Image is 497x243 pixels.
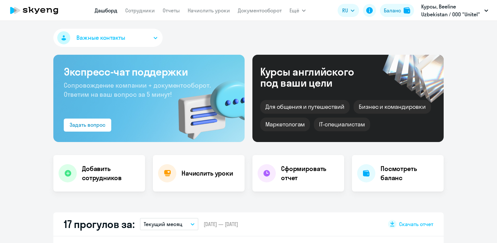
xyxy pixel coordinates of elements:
[399,221,433,228] span: Скачать отчет
[380,4,414,17] button: Балансbalance
[163,7,180,14] a: Отчеты
[169,69,245,142] img: bg-img
[82,164,140,182] h4: Добавить сотрудников
[238,7,282,14] a: Документооборот
[281,164,339,182] h4: Сформировать отчет
[64,81,211,98] span: Сопровождение компании + документооборот. Ответим на ваш вопрос за 5 минут!
[289,7,299,14] span: Ещё
[421,3,482,18] p: Курсы, Beeline Uzbekistan / ООО "Unitel"
[76,34,125,42] span: Важные контакты
[404,7,410,14] img: balance
[64,119,111,132] button: Задать вопрос
[381,164,438,182] h4: Посмотреть баланс
[314,118,370,131] div: IT-специалистам
[260,66,371,88] div: Курсы английского под ваши цели
[53,29,163,47] button: Важные контакты
[289,4,306,17] button: Ещё
[338,4,359,17] button: RU
[181,169,233,178] h4: Начислить уроки
[204,221,238,228] span: [DATE] — [DATE]
[260,100,350,114] div: Для общения и путешествий
[418,3,491,18] button: Курсы, Beeline Uzbekistan / ООО "Unitel"
[70,121,105,129] div: Задать вопрос
[64,65,234,78] h3: Экспресс-чат поддержки
[342,7,348,14] span: RU
[144,220,182,228] p: Текущий месяц
[125,7,155,14] a: Сотрудники
[95,7,117,14] a: Дашборд
[260,118,310,131] div: Маркетологам
[384,7,401,14] div: Баланс
[188,7,230,14] a: Начислить уроки
[140,218,198,230] button: Текущий месяц
[354,100,431,114] div: Бизнес и командировки
[64,218,135,231] h2: 17 прогулов за:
